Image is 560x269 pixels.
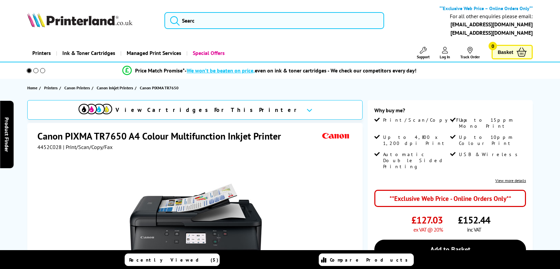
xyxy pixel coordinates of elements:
[125,253,220,266] a: Recently Viewed (5)
[417,54,430,59] span: Support
[320,130,351,142] img: Canon
[44,84,59,91] a: Printers
[3,117,10,152] span: Product Finder
[97,84,133,91] span: Canon Inkjet Printers
[56,44,120,62] a: Ink & Toner Cartridges
[440,47,450,59] a: Log In
[440,54,450,59] span: Log In
[120,44,186,62] a: Managed Print Services
[129,257,219,263] span: Recently Viewed (5)
[164,12,384,29] input: Searc
[450,29,533,36] a: [EMAIL_ADDRESS][DOMAIN_NAME]
[62,44,115,62] span: Ink & Toner Cartridges
[63,144,113,150] span: | Print/Scan/Copy/Fax
[459,117,525,129] span: Up to 15ppm Mono Print
[374,240,526,259] a: Add to Basket
[37,144,62,150] span: 4452C028
[492,45,533,59] a: Basket 0
[383,134,449,146] span: Up to 4,800 x 1,200 dpi Print
[14,65,525,77] li: modal_Promise
[374,190,526,207] div: **Exclusive Web Price - Online Orders Only**
[37,130,288,142] h1: Canon PIXMA TR7650 A4 Colour Multifunction Inkjet Printer
[64,84,92,91] a: Canon Printers
[79,104,112,114] img: View Cartridges
[187,67,255,74] span: We won’t be beaten on price,
[411,214,443,226] span: £127.03
[374,107,526,117] div: Why buy me?
[439,5,533,11] b: **Exclusive Web Price – Online Orders Only**
[450,21,533,28] a: [EMAIL_ADDRESS][DOMAIN_NAME]
[467,226,481,233] span: inc VAT
[186,44,230,62] a: Special Offers
[460,47,480,59] a: Track Order
[413,226,443,233] span: ex VAT @ 20%
[417,47,430,59] a: Support
[489,42,497,50] span: 0
[383,151,449,170] span: Automatic Double Sided Printing
[27,84,37,91] span: Home
[27,12,132,27] img: Printerland Logo
[458,214,490,226] span: £152.44
[459,134,525,146] span: Up to 10ppm Colour Print
[27,44,56,62] a: Printers
[498,48,513,57] span: Basket
[319,253,414,266] a: Compare Products
[495,178,526,183] a: View more details
[97,84,135,91] a: Canon Inkjet Printers
[459,151,521,157] span: USB & Wireless
[140,84,179,91] span: Canon PIXMA TR7650
[450,13,533,20] div: For all other enquiries please email:
[116,106,301,114] span: View Cartridges For This Printer
[44,84,58,91] span: Printers
[140,84,180,91] a: Canon PIXMA TR7650
[185,67,416,74] div: - even on ink & toner cartridges - We check our competitors every day!
[27,12,156,29] a: Printerland Logo
[330,257,411,263] span: Compare Products
[383,117,470,123] span: Print/Scan/Copy/Fax
[64,84,90,91] span: Canon Printers
[135,67,185,74] span: Price Match Promise*
[27,84,39,91] a: Home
